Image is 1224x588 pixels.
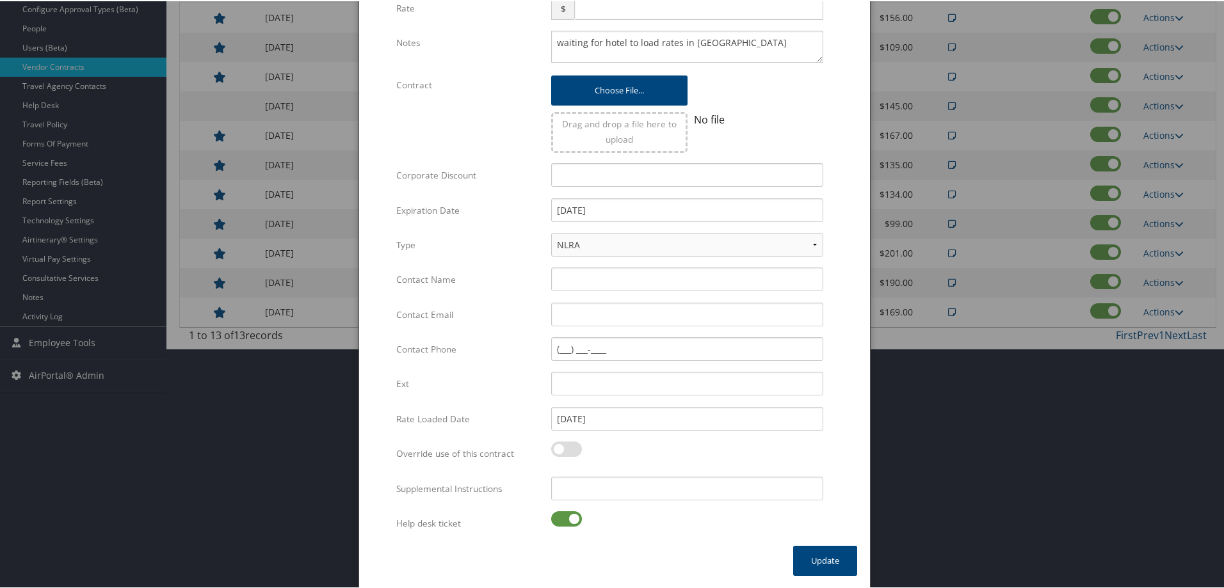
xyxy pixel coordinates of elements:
[396,475,542,500] label: Supplemental Instructions
[551,336,823,360] input: (___) ___-____
[396,232,542,256] label: Type
[694,111,725,125] span: No file
[396,370,542,395] label: Ext
[396,29,542,54] label: Notes
[396,440,542,465] label: Override use of this contract
[396,72,542,96] label: Contract
[396,406,542,430] label: Rate Loaded Date
[562,116,677,144] span: Drag and drop a file here to upload
[396,162,542,186] label: Corporate Discount
[396,197,542,221] label: Expiration Date
[793,544,857,575] button: Update
[396,510,542,534] label: Help desk ticket
[396,266,542,290] label: Contact Name
[396,301,542,326] label: Contact Email
[396,336,542,360] label: Contact Phone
